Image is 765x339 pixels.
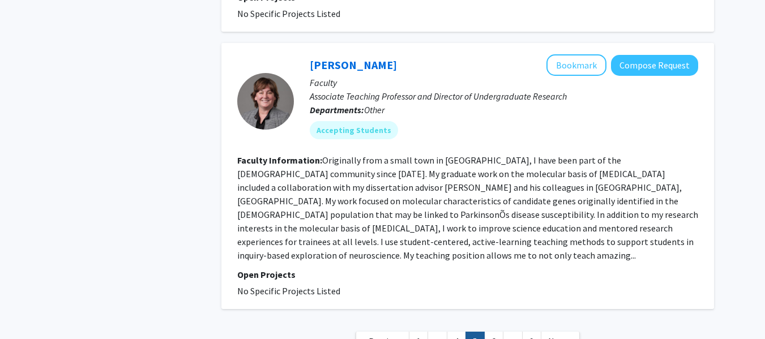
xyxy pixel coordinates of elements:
[237,285,340,297] span: No Specific Projects Listed
[310,89,698,103] p: Associate Teaching Professor and Director of Undergraduate Research
[310,58,397,72] a: [PERSON_NAME]
[364,104,384,115] span: Other
[611,55,698,76] button: Compose Request to Leah Anderson Roesch
[310,121,398,139] mat-chip: Accepting Students
[310,104,364,115] b: Departments:
[237,268,698,281] p: Open Projects
[546,54,606,76] button: Add Leah Anderson Roesch to Bookmarks
[8,288,48,331] iframe: Chat
[237,155,698,261] fg-read-more: Originally from a small town in [GEOGRAPHIC_DATA], I have been part of the [DEMOGRAPHIC_DATA] com...
[237,8,340,19] span: No Specific Projects Listed
[237,155,322,166] b: Faculty Information:
[310,76,698,89] p: Faculty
